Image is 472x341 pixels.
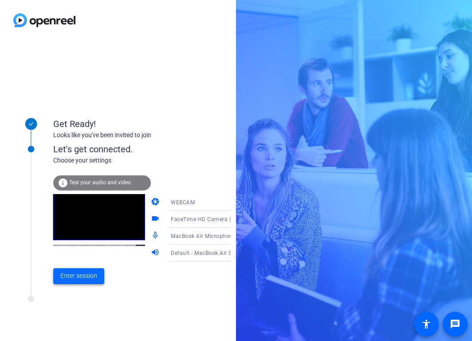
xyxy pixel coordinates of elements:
mat-icon: info [58,178,68,188]
mat-icon: message [450,319,460,329]
button: Enter session [53,268,104,284]
mat-icon: mic_none [151,231,161,242]
mat-icon: accessibility [421,319,432,329]
mat-icon: volume_up [151,248,161,258]
span: Test your audio and video [69,179,131,186]
mat-icon: videocam [151,214,161,225]
span: MacBook Air Microphone (Built-in) [171,232,260,239]
div: Choose your settings [53,156,249,165]
span: FaceTime HD Camera (C4E1:9BFB) [171,215,262,222]
span: Enter session [60,271,97,281]
mat-icon: camera [151,197,161,208]
div: Get Ready! [53,117,231,131]
span: Default - MacBook Air Speakers (Built-in) [171,249,276,256]
span: WEBCAM [171,199,195,206]
div: Let's get connected. [53,143,249,156]
div: Looks like you've been invited to join [53,131,231,140]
